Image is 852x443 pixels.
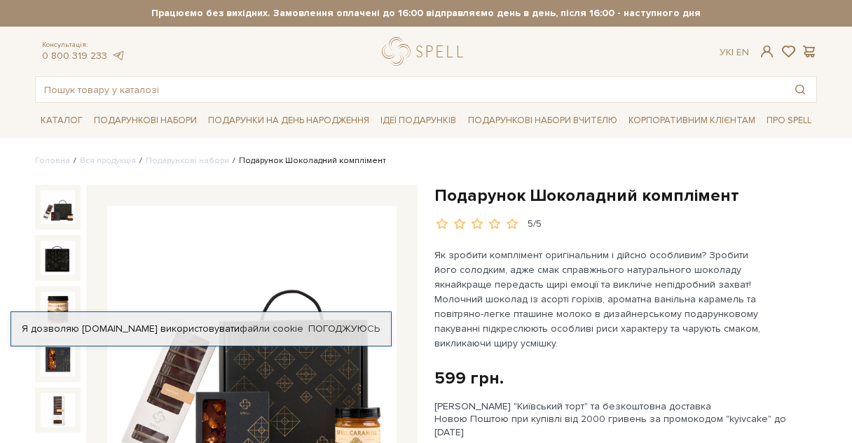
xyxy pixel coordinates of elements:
li: Подарунок Шоколадний комплімент [229,155,386,167]
button: Пошук товару у каталозі [784,77,816,102]
a: Погоджуюсь [308,323,380,335]
a: Головна [35,155,70,166]
img: Подарунок Шоколадний комплімент [41,393,75,428]
a: файли cookie [240,323,303,335]
a: Подарункові набори [146,155,229,166]
a: telegram [111,50,125,62]
img: Подарунок Шоколадний комплімент [41,241,75,275]
a: Ідеї подарунків [375,110,462,132]
img: Подарунок Шоколадний комплімент [41,292,75,326]
p: Як зробити комплімент оригінальним і дійсно особливим? Зробити його солодким, адже смак справжньо... [434,248,763,351]
a: logo [382,37,469,66]
input: Пошук товару у каталозі [36,77,784,102]
span: Консультація: [42,41,125,50]
strong: Працюємо без вихідних. Замовлення оплачені до 16:00 відправляємо день в день, після 16:00 - насту... [35,7,817,20]
a: Вся продукція [80,155,136,166]
div: [PERSON_NAME] "Київський торт" та безкоштовна доставка Новою Поштою при купівлі від 2000 гривень ... [434,400,817,439]
img: Подарунок Шоколадний комплімент [41,190,75,225]
span: | [731,46,734,58]
a: Каталог [35,110,88,132]
div: 599 грн. [434,367,504,389]
a: 0 800 319 233 [42,50,107,62]
div: Ук [720,46,749,59]
a: Подарункові набори Вчителю [462,108,623,132]
a: Корпоративним клієнтам [623,110,761,132]
a: En [736,46,749,58]
img: Подарунок Шоколадний комплімент [41,342,75,377]
a: Подарункові набори [88,110,202,132]
a: Про Spell [761,110,817,132]
h1: Подарунок Шоколадний комплімент [434,185,817,206]
a: Подарунки на День народження [202,110,375,132]
div: Я дозволяю [DOMAIN_NAME] використовувати [11,323,391,335]
div: 5/5 [528,218,542,231]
